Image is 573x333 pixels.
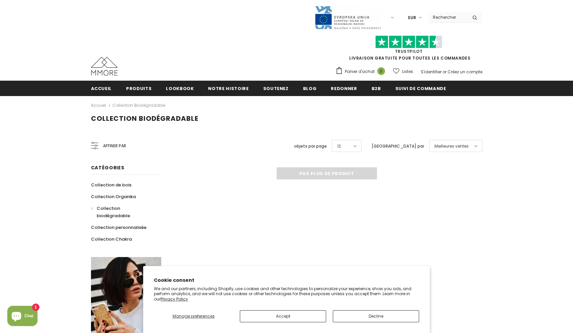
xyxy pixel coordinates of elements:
[435,143,469,150] span: Meilleures ventes
[97,205,130,219] span: Collection biodégradable
[336,38,482,61] span: LIVRAISON GRATUITE POUR TOUTES LES COMMANDES
[91,85,112,92] span: Accueil
[91,224,147,231] span: Collection personnalisée
[91,101,106,109] a: Accueil
[91,179,131,191] a: Collection de bois
[161,296,188,302] a: Privacy Policy
[402,68,413,75] span: Listes
[91,164,124,171] span: Catégories
[154,310,233,322] button: Manage preferences
[395,81,446,96] a: Suivi de commande
[372,85,381,92] span: B2B
[314,5,381,30] img: Javni Razpis
[421,69,442,75] a: S'identifier
[429,12,467,22] input: Search Site
[337,143,341,150] span: 12
[154,277,419,284] h2: Cookie consent
[448,69,482,75] a: Créez un compte
[336,67,388,77] a: Panier d'achat 0
[91,193,136,200] span: Collection Organika
[166,85,194,92] span: Lookbook
[331,81,357,96] a: Redonner
[393,66,413,77] a: Listes
[443,69,447,75] span: or
[91,233,132,245] a: Collection Chakra
[91,222,147,233] a: Collection personnalisée
[208,81,249,96] a: Notre histoire
[240,310,326,322] button: Accept
[166,81,194,96] a: Lookbook
[331,85,357,92] span: Redonner
[395,85,446,92] span: Suivi de commande
[112,102,165,108] a: Collection biodégradable
[263,81,289,96] a: soutenez
[91,191,136,202] a: Collection Organika
[333,310,419,322] button: Decline
[173,313,215,319] span: Manage preferences
[303,81,317,96] a: Blog
[345,68,375,75] span: Panier d'achat
[294,143,327,150] label: objets par page
[303,85,317,92] span: Blog
[314,14,381,20] a: Javni Razpis
[154,286,419,302] p: We and our partners, including Shopify, use cookies and other technologies to personalize your ex...
[126,81,152,96] a: Produits
[372,143,424,150] label: [GEOGRAPHIC_DATA] par
[91,114,198,123] span: Collection biodégradable
[5,306,39,328] inbox-online-store-chat: Shopify online store chat
[375,35,442,49] img: Faites confiance aux étoiles pilotes
[372,81,381,96] a: B2B
[91,81,112,96] a: Accueil
[208,85,249,92] span: Notre histoire
[263,85,289,92] span: soutenez
[103,142,126,150] span: Affiner par
[126,85,152,92] span: Produits
[395,49,423,54] a: TrustPilot
[91,236,132,242] span: Collection Chakra
[408,14,416,21] span: EUR
[91,182,131,188] span: Collection de bois
[377,67,385,75] span: 0
[91,57,118,76] img: Cas MMORE
[91,202,154,222] a: Collection biodégradable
